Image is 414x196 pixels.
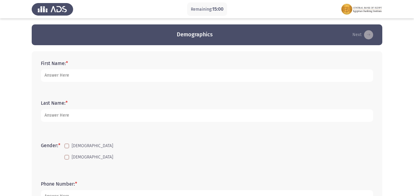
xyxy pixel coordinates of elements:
h3: Demographics [177,31,213,38]
button: load next page [351,30,375,40]
label: First Name: [41,60,68,66]
label: Last Name: [41,100,68,106]
input: add answer text [41,69,373,82]
p: Remaining: [191,5,223,13]
img: Assess Talent Management logo [32,1,73,18]
span: 15:00 [212,6,223,12]
label: Gender: [41,143,60,148]
span: [DEMOGRAPHIC_DATA] [72,142,113,150]
label: Phone Number: [41,181,77,187]
input: add answer text [41,109,373,122]
img: Assessment logo of EBI Analytical Thinking FOCUS Assessment EN [341,1,382,18]
span: [DEMOGRAPHIC_DATA] [72,154,113,161]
